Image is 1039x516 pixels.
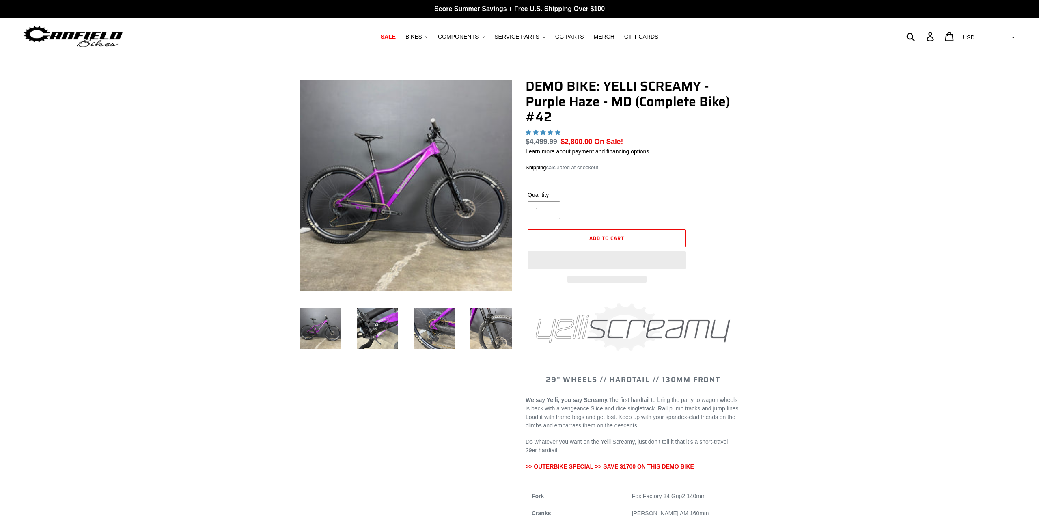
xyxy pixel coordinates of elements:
[381,33,396,40] span: SALE
[298,306,343,351] img: Load image into Gallery viewer, DEMO BIKE: YELLI SCREAMY - Purple Haze - MD (Complete Bike) #42
[632,493,706,499] span: Fox Factory 34 Grip2 140mm
[551,31,588,42] a: GG PARTS
[526,164,546,171] a: Shipping
[405,33,422,40] span: BIKES
[526,138,557,146] s: $4,499.99
[526,438,728,453] span: Do whatever you want on the Yelli Screamy, just don’t tell it that it’s a short-travel 29er hardt...
[401,31,432,42] button: BIKES
[355,306,400,351] img: Load image into Gallery viewer, DEMO BIKE: YELLI SCREAMY - Purple Haze - MD (Complete Bike) #42
[528,229,686,247] button: Add to cart
[434,31,489,42] button: COMPONENTS
[594,136,623,147] span: On Sale!
[620,31,663,42] a: GIFT CARDS
[526,396,741,430] p: Slice and dice singletrack. Rail pump tracks and jump lines. Load it with frame bags and get lost...
[526,463,694,470] span: >> OUTERBIKE SPECIAL >> SAVE $1700 ON THIS DEMO BIKE
[300,80,512,292] img: DEMO BIKE: YELLI SCREAMY - Purple Haze - MD (Complete Bike) #42
[526,129,562,136] span: 5.00 stars
[546,374,720,385] span: 29" WHEELS // HARDTAIL // 130MM FRONT
[532,493,544,499] b: Fork
[377,31,400,42] a: SALE
[526,397,609,403] b: We say Yelli, you say Screamy.
[490,31,549,42] button: SERVICE PARTS
[526,397,737,412] span: The first hardtail to bring the party to wagon wheels is back with a vengeance.
[494,33,539,40] span: SERVICE PARTS
[911,28,931,45] input: Search
[590,31,619,42] a: MERCH
[589,234,624,242] span: Add to cart
[624,33,659,40] span: GIFT CARDS
[594,33,614,40] span: MERCH
[555,33,584,40] span: GG PARTS
[412,306,457,351] img: Load image into Gallery viewer, DEMO BIKE: YELLI SCREAMY - Purple Haze - MD (Complete Bike) #42
[526,148,649,155] a: Learn more about payment and financing options
[528,191,605,199] label: Quantity
[526,78,741,125] h1: DEMO BIKE: YELLI SCREAMY - Purple Haze - MD (Complete Bike) #42
[526,164,741,172] div: calculated at checkout.
[561,138,593,146] span: $2,800.00
[469,306,513,351] img: Load image into Gallery viewer, DEMO BIKE: YELLI SCREAMY - Purple Haze - MD (Complete Bike) #42
[22,24,124,50] img: Canfield Bikes
[438,33,479,40] span: COMPONENTS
